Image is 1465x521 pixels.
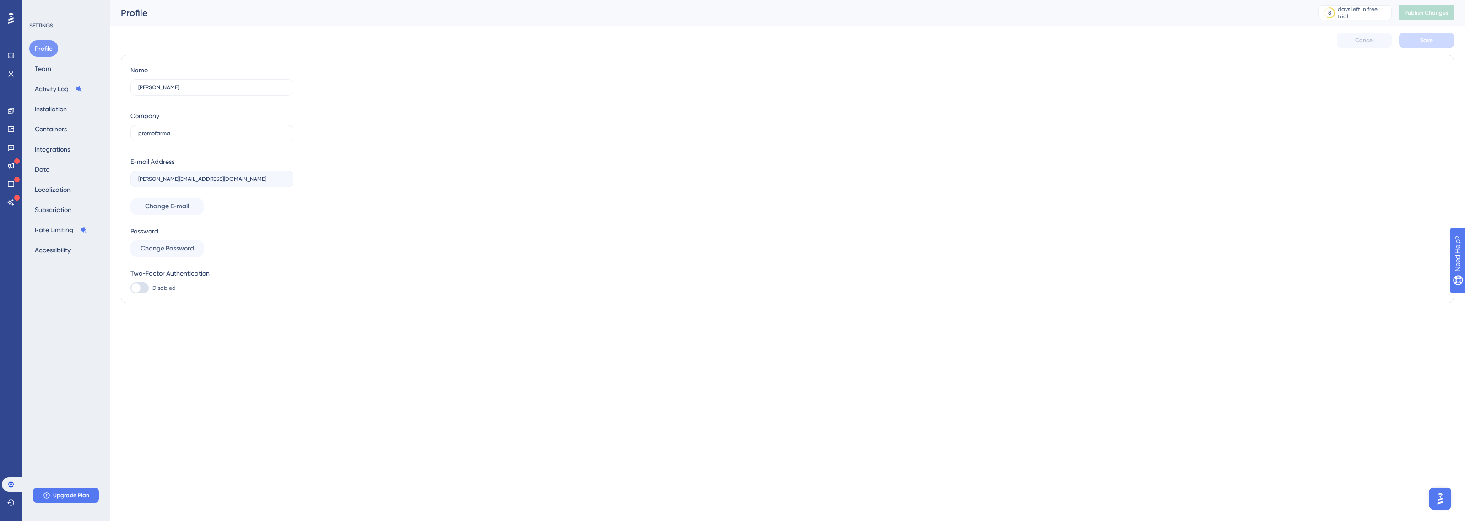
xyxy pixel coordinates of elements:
button: Integrations [29,141,76,157]
span: Publish Changes [1405,9,1449,16]
button: Activity Log [29,81,88,97]
button: Subscription [29,201,77,218]
div: Name [130,65,148,76]
input: E-mail Address [138,176,286,182]
div: SETTINGS [29,22,103,29]
button: Cancel [1337,33,1392,48]
span: Upgrade Plan [53,492,89,499]
button: Localization [29,181,76,198]
button: Containers [29,121,72,137]
input: Name Surname [138,84,286,91]
button: Profile [29,40,58,57]
div: Two-Factor Authentication [130,268,293,279]
input: Company Name [138,130,286,136]
div: Profile [121,6,1296,19]
button: Accessibility [29,242,76,258]
span: Change E-mail [145,201,189,212]
span: Disabled [152,284,176,292]
span: Cancel [1355,37,1374,44]
div: days left in free trial [1338,5,1389,20]
div: Password [130,226,293,237]
span: Save [1420,37,1433,44]
button: Publish Changes [1399,5,1454,20]
div: E-mail Address [130,156,174,167]
iframe: UserGuiding AI Assistant Launcher [1427,485,1454,512]
div: Company [130,110,159,121]
button: Upgrade Plan [33,488,99,503]
button: Installation [29,101,72,117]
button: Data [29,161,55,178]
span: Change Password [141,243,194,254]
button: Team [29,60,57,77]
button: Change Password [130,240,204,257]
button: Change E-mail [130,198,204,215]
div: 8 [1328,9,1331,16]
button: Rate Limiting [29,222,92,238]
span: Need Help? [22,2,57,13]
button: Save [1399,33,1454,48]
